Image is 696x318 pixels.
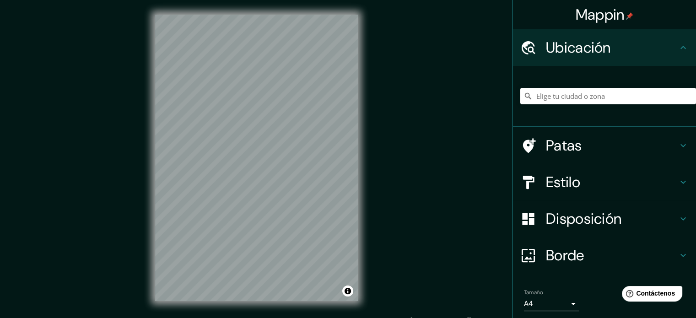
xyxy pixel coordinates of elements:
button: Activar o desactivar atribución [342,286,353,296]
input: Elige tu ciudad o zona [520,88,696,104]
font: Tamaño [524,289,543,296]
font: Borde [546,246,584,265]
font: Estilo [546,172,580,192]
img: pin-icon.png [626,12,633,20]
div: A4 [524,296,579,311]
div: Patas [513,127,696,164]
div: Estilo [513,164,696,200]
canvas: Mapa [155,15,358,301]
font: A4 [524,299,533,308]
div: Borde [513,237,696,274]
font: Ubicación [546,38,611,57]
iframe: Lanzador de widgets de ayuda [615,282,686,308]
div: Disposición [513,200,696,237]
div: Ubicación [513,29,696,66]
font: Disposición [546,209,621,228]
font: Mappin [576,5,625,24]
font: Patas [546,136,582,155]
